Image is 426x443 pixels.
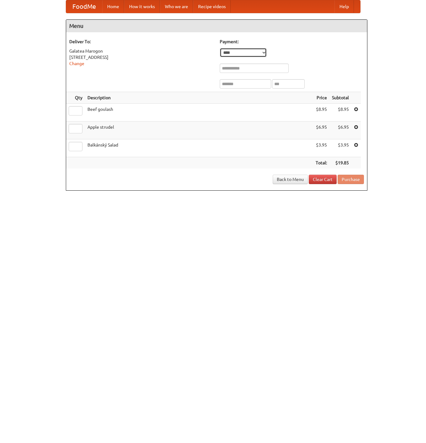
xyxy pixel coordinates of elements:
div: Galatea Marogon [69,48,213,54]
div: [STREET_ADDRESS] [69,54,213,60]
a: Clear Cart [309,175,337,184]
th: Subtotal [329,92,351,104]
th: Price [313,92,329,104]
td: $3.95 [313,139,329,157]
th: Description [85,92,313,104]
h4: Menu [66,20,367,32]
td: $8.95 [329,104,351,121]
a: Help [334,0,354,13]
td: Beef goulash [85,104,313,121]
h5: Deliver To: [69,39,213,45]
td: $3.95 [329,139,351,157]
td: $8.95 [313,104,329,121]
th: Qty [66,92,85,104]
a: FoodMe [66,0,102,13]
td: Balkánský Salad [85,139,313,157]
a: Who we are [160,0,193,13]
td: $6.95 [329,121,351,139]
button: Purchase [338,175,364,184]
th: Total: [313,157,329,169]
a: How it works [124,0,160,13]
td: Apple strudel [85,121,313,139]
a: Home [102,0,124,13]
a: Recipe videos [193,0,231,13]
td: $6.95 [313,121,329,139]
h5: Payment: [220,39,364,45]
a: Back to Menu [273,175,308,184]
th: $19.85 [329,157,351,169]
a: Change [69,61,84,66]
